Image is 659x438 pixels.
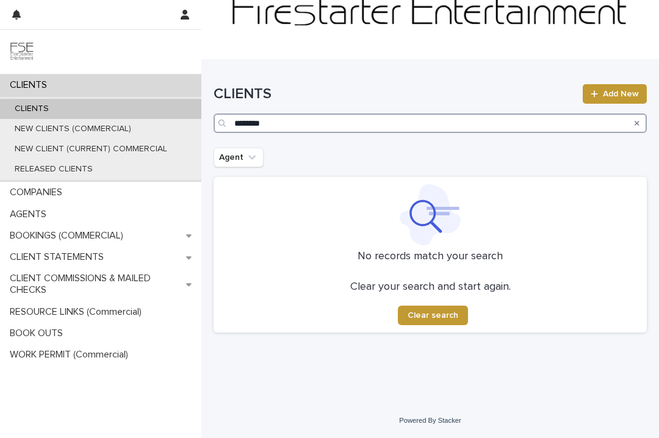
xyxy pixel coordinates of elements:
[214,113,647,133] input: Search
[408,311,458,320] span: Clear search
[5,328,73,339] p: BOOK OUTS
[214,85,575,103] h1: CLIENTS
[5,273,186,296] p: CLIENT COMMISSIONS & MAILED CHECKS
[5,349,138,361] p: WORK PERMIT (Commercial)
[399,417,461,424] a: Powered By Stacker
[5,230,133,242] p: BOOKINGS (COMMERCIAL)
[5,209,56,220] p: AGENTS
[5,124,141,134] p: NEW CLIENTS (COMMERCIAL)
[5,144,177,154] p: NEW CLIENT (CURRENT) COMMERCIAL
[5,251,113,263] p: CLIENT STATEMENTS
[5,164,103,174] p: RELEASED CLIENTS
[5,79,57,91] p: CLIENTS
[583,84,647,104] a: Add New
[398,306,468,325] button: Clear search
[350,281,511,294] p: Clear your search and start again.
[5,104,59,114] p: CLIENTS
[5,306,151,318] p: RESOURCE LINKS (Commercial)
[10,40,34,64] img: 9JgRvJ3ETPGCJDhvPVA5
[603,90,639,98] span: Add New
[221,250,639,264] p: No records match your search
[214,148,264,167] button: Agent
[5,187,72,198] p: COMPANIES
